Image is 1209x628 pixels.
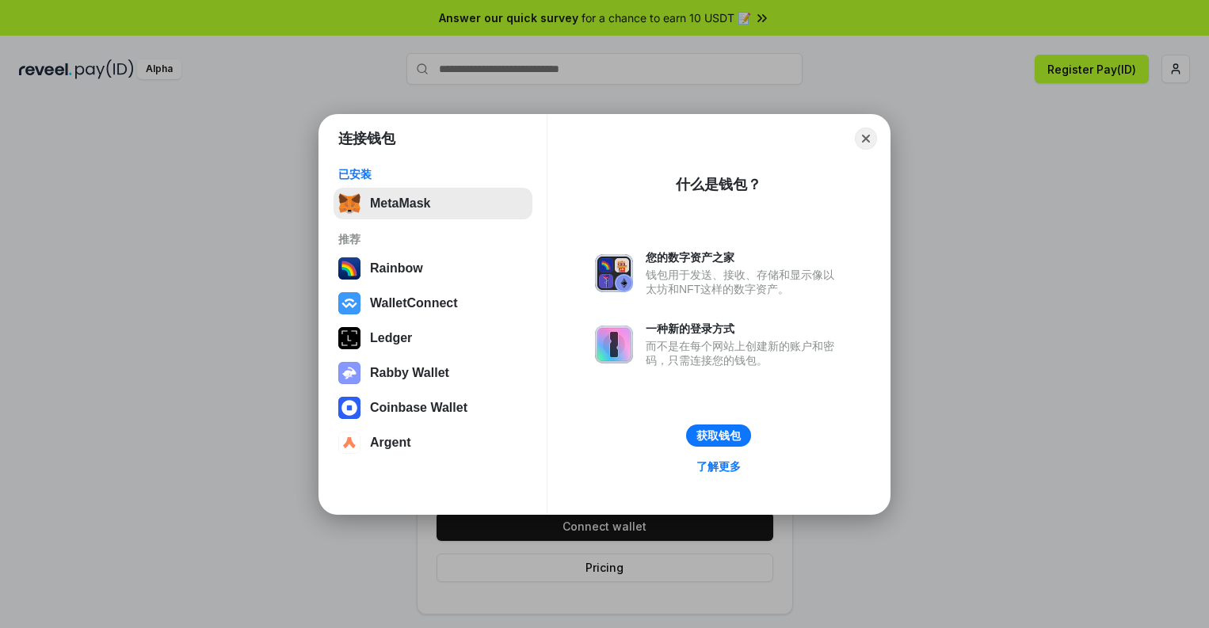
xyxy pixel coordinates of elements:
div: Rainbow [370,261,423,276]
img: svg+xml,%3Csvg%20width%3D%2228%22%20height%3D%2228%22%20viewBox%3D%220%200%2028%2028%22%20fill%3D... [338,397,360,419]
div: 您的数字资产之家 [646,250,842,265]
div: Argent [370,436,411,450]
img: svg+xml,%3Csvg%20width%3D%2228%22%20height%3D%2228%22%20viewBox%3D%220%200%2028%2028%22%20fill%3D... [338,292,360,314]
img: svg+xml,%3Csvg%20width%3D%22120%22%20height%3D%22120%22%20viewBox%3D%220%200%20120%20120%22%20fil... [338,257,360,280]
button: Rainbow [334,253,532,284]
div: MetaMask [370,196,430,211]
img: svg+xml,%3Csvg%20xmlns%3D%22http%3A%2F%2Fwww.w3.org%2F2000%2Fsvg%22%20width%3D%2228%22%20height%3... [338,327,360,349]
button: Coinbase Wallet [334,392,532,424]
div: 什么是钱包？ [676,175,761,194]
div: 获取钱包 [696,428,741,443]
button: Rabby Wallet [334,357,532,389]
img: svg+xml,%3Csvg%20xmlns%3D%22http%3A%2F%2Fwww.w3.org%2F2000%2Fsvg%22%20fill%3D%22none%22%20viewBox... [595,254,633,292]
button: WalletConnect [334,287,532,319]
div: 推荐 [338,232,528,246]
div: 已安装 [338,167,528,181]
img: svg+xml,%3Csvg%20width%3D%2228%22%20height%3D%2228%22%20viewBox%3D%220%200%2028%2028%22%20fill%3D... [338,432,360,454]
div: Ledger [370,331,412,345]
div: 一种新的登录方式 [646,322,842,336]
div: 了解更多 [696,459,741,474]
a: 了解更多 [687,456,750,477]
button: Ledger [334,322,532,354]
button: 获取钱包 [686,424,751,447]
button: Argent [334,427,532,459]
button: Close [855,128,877,150]
img: svg+xml,%3Csvg%20xmlns%3D%22http%3A%2F%2Fwww.w3.org%2F2000%2Fsvg%22%20fill%3D%22none%22%20viewBox... [338,362,360,384]
img: svg+xml,%3Csvg%20fill%3D%22none%22%20height%3D%2233%22%20viewBox%3D%220%200%2035%2033%22%20width%... [338,192,360,215]
div: WalletConnect [370,296,458,310]
div: Rabby Wallet [370,366,449,380]
img: svg+xml,%3Csvg%20xmlns%3D%22http%3A%2F%2Fwww.w3.org%2F2000%2Fsvg%22%20fill%3D%22none%22%20viewBox... [595,325,633,363]
div: Coinbase Wallet [370,401,467,415]
h1: 连接钱包 [338,129,395,148]
div: 钱包用于发送、接收、存储和显示像以太坊和NFT这样的数字资产。 [646,268,842,296]
button: MetaMask [334,188,532,219]
div: 而不是在每个网站上创建新的账户和密码，只需连接您的钱包。 [646,339,842,367]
